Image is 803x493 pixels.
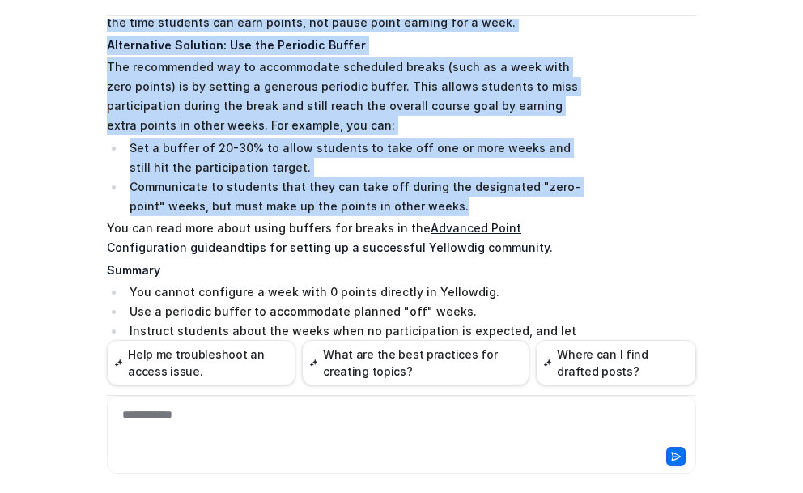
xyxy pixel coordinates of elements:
[244,240,550,254] a: tips for setting up a successful Yellowdig community
[107,219,580,257] p: You can read more about using buffers for breaks in the and .
[536,340,696,385] button: Where can I find drafted posts?
[107,263,160,277] strong: Summary
[125,321,580,360] li: Instruct students about the weeks when no participation is expected, and let them use the buffer ...
[107,57,580,135] p: The recommended way to accommodate scheduled breaks (such as a week with zero points) is by setti...
[125,138,580,177] li: Set a buffer of 20-30% to allow students to take off one or more weeks and still hit the particip...
[125,283,580,302] li: You cannot configure a week with 0 points directly in Yellowdig.
[302,340,529,385] button: What are the best practices for creating topics?
[125,177,580,216] li: Communicate to students that they can take off during the designated "zero-point" weeks, but must...
[107,340,295,385] button: Help me troubleshoot an access issue.
[107,38,366,52] strong: Alternative Solution: Use the Periodic Buffer
[125,302,580,321] li: Use a periodic buffer to accommodate planned "off" weeks.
